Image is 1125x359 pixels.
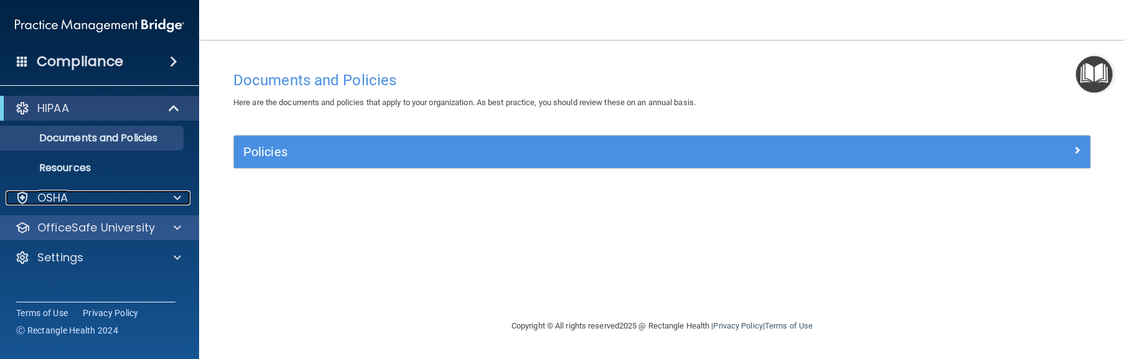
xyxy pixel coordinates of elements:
[16,307,68,319] a: Terms of Use
[15,13,184,38] img: PMB logo
[37,101,69,116] p: HIPAA
[1076,56,1113,93] button: Open Resource Center
[37,250,83,265] p: Settings
[37,53,123,70] h4: Compliance
[37,220,155,235] p: OfficeSafe University
[16,324,118,337] span: Ⓒ Rectangle Health 2024
[83,307,139,319] a: Privacy Policy
[435,306,889,346] div: Copyright © All rights reserved 2025 @ Rectangle Health | |
[910,271,1110,320] iframe: Drift Widget Chat Controller
[765,321,813,330] a: Terms of Use
[233,98,696,107] span: Here are the documents and policies that apply to your organization. As best practice, you should...
[15,220,181,235] a: OfficeSafe University
[713,321,762,330] a: Privacy Policy
[37,190,68,205] p: OSHA
[243,142,1081,162] a: Policies
[15,250,181,265] a: Settings
[15,190,181,205] a: OSHA
[8,162,178,174] p: Resources
[243,145,867,159] h5: Policies
[8,132,178,144] p: Documents and Policies
[233,72,1091,88] h4: Documents and Policies
[15,101,180,116] a: HIPAA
